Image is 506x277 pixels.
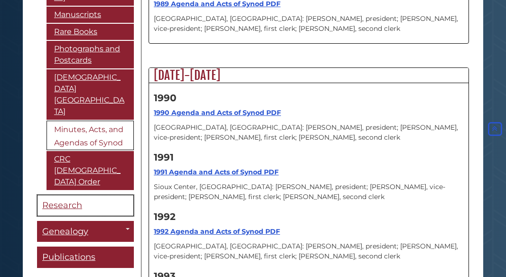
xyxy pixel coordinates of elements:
span: Genealogy [42,226,88,237]
strong: 1991 [154,152,174,163]
a: Research [37,195,134,216]
a: Rare Books [47,24,134,40]
a: CRC [DEMOGRAPHIC_DATA] Order [47,151,134,190]
a: 1990 Agenda and Acts of Synod PDF [154,108,281,117]
p: [GEOGRAPHIC_DATA], [GEOGRAPHIC_DATA]: [PERSON_NAME], president; [PERSON_NAME], vice-president; [P... [154,123,464,143]
h2: [DATE]-[DATE] [149,68,469,83]
span: Research [42,200,82,210]
a: Photographs and Postcards [47,41,134,68]
span: Publications [42,252,95,262]
a: Manuscripts [47,7,134,23]
strong: 1990 [154,92,177,104]
a: Back to Top [486,125,504,134]
p: [GEOGRAPHIC_DATA], [GEOGRAPHIC_DATA]: [PERSON_NAME], president; [PERSON_NAME], vice-president; [P... [154,241,464,261]
p: Sioux Center, [GEOGRAPHIC_DATA]: [PERSON_NAME], president; [PERSON_NAME], vice-president; [PERSON... [154,182,464,202]
a: [DEMOGRAPHIC_DATA][GEOGRAPHIC_DATA] [47,69,134,120]
a: Minutes, Acts, and Agendas of Synod [47,121,134,150]
a: 1991 Agenda and Acts of Synod PDF [154,168,279,176]
strong: 1992 [154,211,176,222]
a: Publications [37,247,134,268]
a: 1992 Agenda and Acts of Synod PDF [154,227,280,236]
p: [GEOGRAPHIC_DATA], [GEOGRAPHIC_DATA]: [PERSON_NAME], president; [PERSON_NAME], vice-president; [P... [154,14,464,34]
a: Genealogy [37,221,134,242]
